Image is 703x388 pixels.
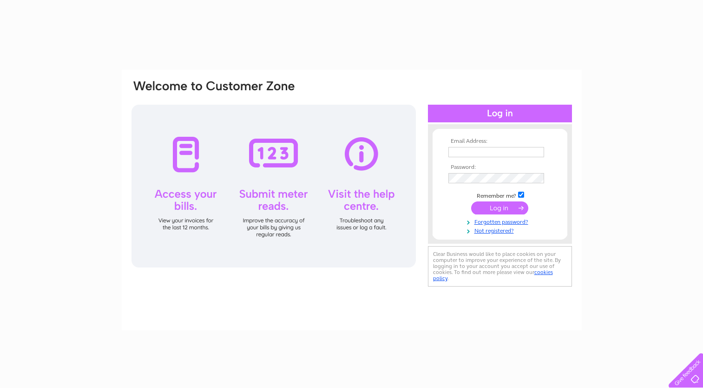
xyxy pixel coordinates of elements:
td: Remember me? [446,190,554,200]
a: cookies policy [433,269,553,281]
div: Clear Business would like to place cookies on your computer to improve your experience of the sit... [428,246,572,287]
a: Not registered? [448,226,554,234]
th: Email Address: [446,138,554,145]
th: Password: [446,164,554,171]
input: Submit [471,201,528,214]
a: Forgotten password? [448,217,554,226]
